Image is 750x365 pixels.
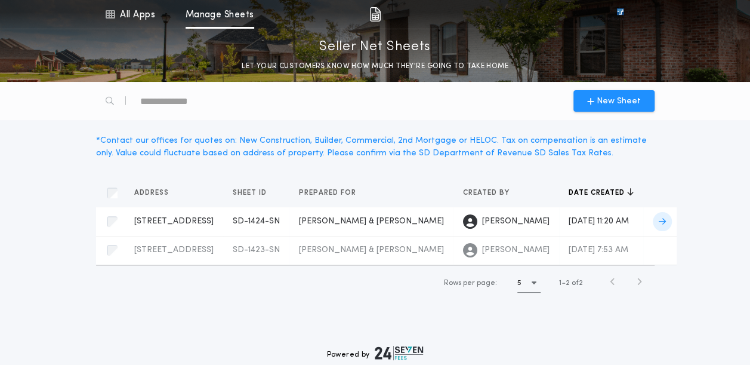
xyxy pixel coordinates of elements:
button: New Sheet [573,90,655,112]
button: Address [134,187,178,199]
img: img [369,7,381,22]
span: [DATE] 7:53 AM [569,246,628,254]
img: logo [375,346,424,360]
button: 5 [517,274,541,293]
span: New Sheet [597,95,641,108]
span: Rows per page: [444,280,497,287]
span: Prepared for [299,188,359,198]
span: Created by [463,188,512,198]
button: Created by [463,187,518,199]
div: * Contact our offices for quotes on: New Construction, Builder, Commercial, 2nd Mortgage or HELOC... [96,134,655,160]
span: of 2 [572,278,583,289]
span: 1 [559,280,561,287]
span: [STREET_ADDRESS] [134,217,214,226]
span: 2 [566,280,570,287]
span: Sheet ID [233,188,269,198]
p: Seller Net Sheets [319,38,431,57]
h1: 5 [517,277,521,289]
span: Address [134,188,171,198]
span: [PERSON_NAME] [482,244,550,256]
img: vs-icon [595,8,645,20]
span: [STREET_ADDRESS] [134,246,214,254]
div: Powered by [327,346,424,360]
span: SD-1424-SN [233,217,280,226]
span: [PERSON_NAME] [482,216,550,228]
button: Date created [569,187,634,199]
span: [DATE] 11:20 AM [569,217,629,226]
span: [PERSON_NAME] & [PERSON_NAME] [299,246,444,254]
span: [PERSON_NAME] & [PERSON_NAME] [299,217,444,226]
button: Sheet ID [233,187,276,199]
span: SD-1423-SN [233,246,280,254]
p: LET YOUR CUSTOMERS KNOW HOW MUCH THEY’RE GOING TO TAKE HOME [242,60,508,72]
span: Date created [569,188,627,198]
